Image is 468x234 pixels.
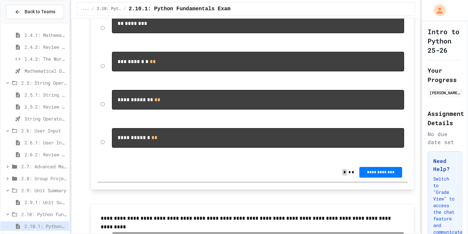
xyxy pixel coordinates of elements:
[25,199,67,206] span: 2.9.1: Unit Summary
[129,5,231,13] span: 2.10.1: Python Fundamentals Exam
[92,6,94,12] span: /
[25,103,67,110] span: 2.5.2: Review - String Operators
[21,127,67,134] span: 2.6: User Input
[428,130,462,146] div: No due date set
[82,6,89,12] span: ...
[428,109,462,127] h2: Assignment Details
[430,90,460,96] div: [PERSON_NAME] 7
[21,187,67,194] span: 2.9: Unit Summary
[21,211,67,218] span: 2.10: Python Fundamentals Exam
[25,223,67,230] span: 2.10.1: Python Fundamentals Exam
[427,3,447,18] div: My Account
[97,6,121,12] span: 2.10: Python Fundamentals Exam
[25,151,67,158] span: 2.6.2: Review - User Input
[25,55,67,62] span: 2.4.3: The World's Worst [PERSON_NAME] Market
[25,139,67,146] span: 2.6.1: User Input
[25,115,67,122] span: String Operators - Quiz
[25,8,55,15] span: Back to Teams
[428,66,462,84] h2: Your Progress
[124,6,126,12] span: /
[25,91,67,98] span: 2.5.1: String Operators
[6,5,64,19] button: Back to Teams
[21,163,67,170] span: 2.7: Advanced Math
[25,43,67,50] span: 2.4.2: Review - Mathematical Operators
[428,27,462,55] h1: Intro to Python 25-26
[433,157,457,173] h3: Need Help?
[21,79,67,86] span: 2.5: String Operators
[21,175,67,182] span: 2.8: Group Project - Mad Libs
[25,32,67,39] span: 2.4.1: Mathematical Operators
[25,67,67,74] span: Mathematical Operators - Quiz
